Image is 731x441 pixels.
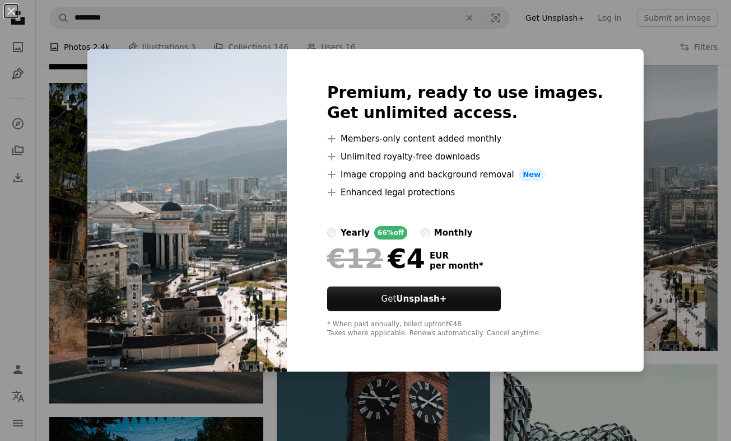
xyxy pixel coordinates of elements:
[327,83,603,123] h2: Premium, ready to use images. Get unlimited access.
[519,168,546,181] span: New
[421,228,430,237] input: monthly
[434,226,473,240] div: monthly
[396,294,446,304] strong: Unsplash+
[341,226,370,240] div: yearly
[327,150,603,163] li: Unlimited royalty-free downloads
[327,287,501,311] button: GetUnsplash+
[327,132,603,146] li: Members-only content added monthly
[374,226,407,240] div: 66% off
[327,168,603,181] li: Image cropping and background removal
[327,228,336,237] input: yearly66%off
[327,320,603,338] div: * When paid annually, billed upfront €48 Taxes where applicable. Renews automatically. Cancel any...
[430,261,483,271] span: per month *
[327,186,603,199] li: Enhanced legal protections
[430,251,483,261] span: EUR
[327,244,383,273] span: €12
[87,49,287,372] img: premium_photo-1734430859700-dff650a9a1e1
[327,244,425,273] div: €4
